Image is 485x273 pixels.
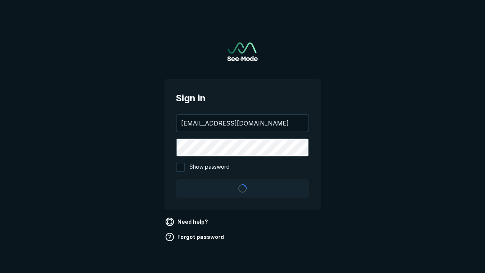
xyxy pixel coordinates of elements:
span: Sign in [176,91,309,105]
a: Go to sign in [227,42,258,61]
input: your@email.com [177,115,308,132]
a: Need help? [164,216,211,228]
img: See-Mode Logo [227,42,258,61]
span: Show password [189,163,230,172]
a: Forgot password [164,231,227,243]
